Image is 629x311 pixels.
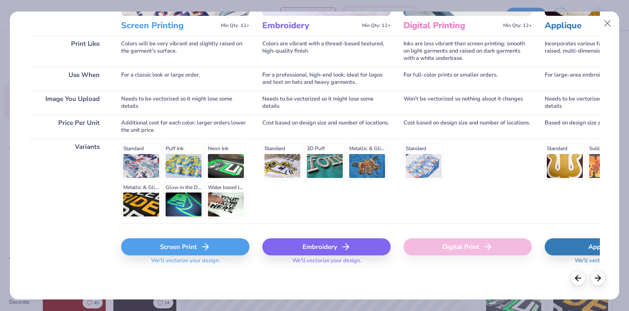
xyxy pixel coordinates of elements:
h3: Embroidery [262,20,359,31]
span: Min Qty: 12+ [503,23,532,29]
div: Cost based on design size and number of locations. [262,115,391,139]
div: For a professional, high-end look; ideal for logos and text on hats and heavy garments. [262,67,391,91]
div: Digital Print [404,238,532,255]
div: Won't be vectorized so nothing about it changes [404,91,532,115]
span: Min Qty: 12+ [362,23,391,29]
div: For a classic look or large order. [121,67,249,91]
div: Additional cost for each color; larger orders lower the unit price. [121,115,249,139]
div: Price Per Unit [29,115,108,139]
button: Close [599,15,616,32]
div: Needs to be vectorized so it might lose some details [121,91,249,115]
div: Variants [29,139,108,223]
div: Inks are less vibrant than screen printing; smooth on light garments and raised on dark garments ... [404,36,532,67]
h3: Screen Printing [121,20,217,31]
div: Colors are vibrant with a thread-based textured, high-quality finish. [262,36,391,67]
span: We'll vectorize your design. [148,257,223,270]
span: We'll vectorize your design. [289,257,365,270]
div: For full-color prints or smaller orders. [404,67,532,91]
div: Image You Upload [29,91,108,115]
div: Cost based on design size and number of locations. [404,115,532,139]
div: Embroidery [262,238,391,255]
div: Print Like [29,36,108,67]
span: Min Qty: 12+ [221,23,249,29]
div: Use When [29,67,108,91]
h3: Digital Printing [404,20,500,31]
div: Needs to be vectorized so it might lose some details [262,91,391,115]
div: Colors will be very vibrant and slightly raised on the garment's surface. [121,36,249,67]
div: Screen Print [121,238,249,255]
